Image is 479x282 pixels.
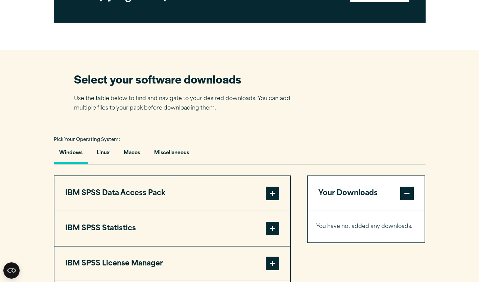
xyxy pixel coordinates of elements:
[74,94,301,114] p: Use the table below to find and navigate to your desired downloads. You can add multiple files to...
[149,145,194,164] button: Miscellaneous
[74,71,301,87] h2: Select your software downloads
[316,222,416,232] p: You have not added any downloads.
[54,138,120,142] span: Pick Your Operating System:
[91,145,115,164] button: Linux
[3,262,20,279] button: Open CMP widget
[54,176,290,211] button: IBM SPSS Data Access Pack
[54,145,88,164] button: Windows
[54,246,290,281] button: IBM SPSS License Manager
[118,145,145,164] button: Macos
[308,176,425,211] button: Your Downloads
[308,211,425,242] div: Your Downloads
[54,211,290,246] button: IBM SPSS Statistics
